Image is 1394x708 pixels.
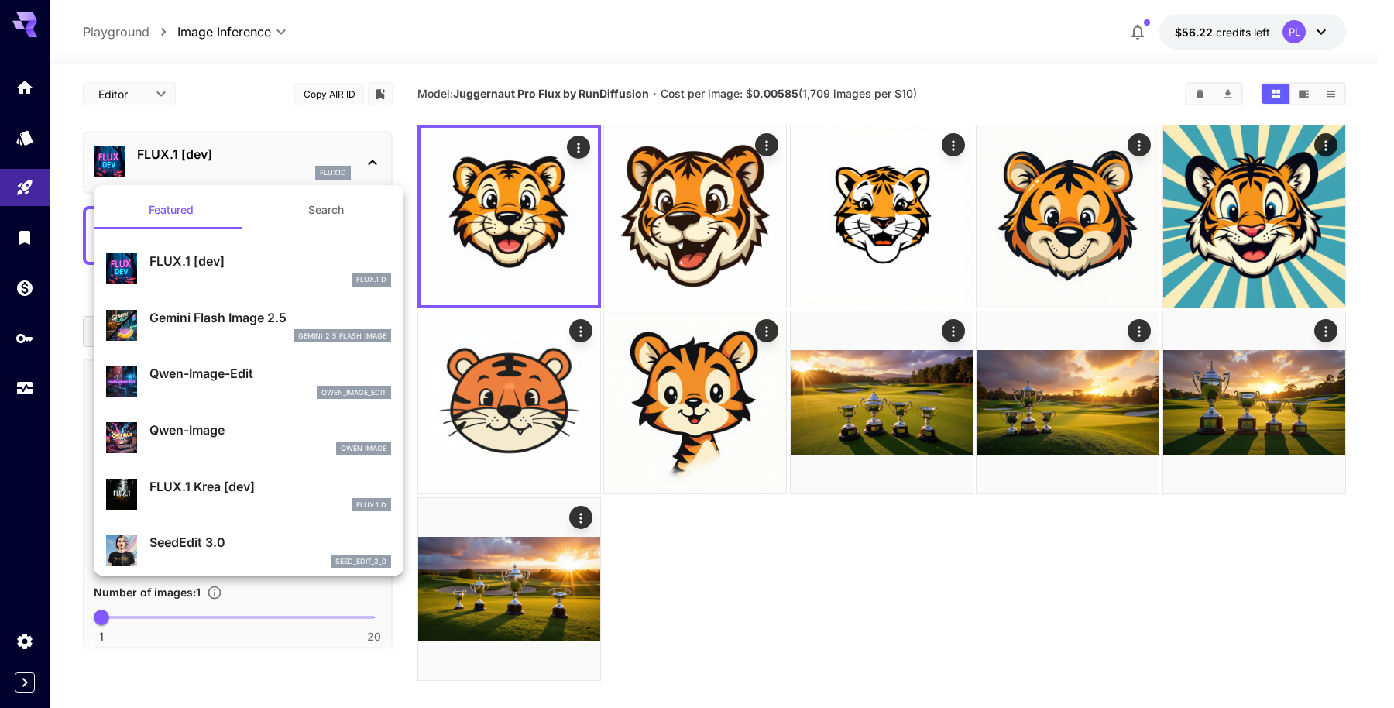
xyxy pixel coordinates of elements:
p: qwen_image_edit [321,387,386,398]
p: Qwen Image [341,443,386,454]
p: Qwen-Image [149,421,391,439]
p: Qwen-Image-Edit [149,364,391,383]
div: Qwen-ImageQwen Image [106,414,391,462]
p: FLUX.1 [dev] [149,252,391,270]
p: FLUX.1 D [356,274,386,285]
div: FLUX.1 [dev]FLUX.1 D [106,246,391,293]
div: Qwen-Image-Editqwen_image_edit [106,358,391,405]
p: Gemini Flash Image 2.5 [149,308,391,327]
div: Gemini Flash Image 2.5gemini_2_5_flash_image [106,302,391,349]
div: FLUX.1 Krea [dev]FLUX.1 D [106,471,391,518]
div: SeedEdit 3.0seed_edit_3_0 [106,527,391,574]
iframe: Chat Widget [1317,634,1394,708]
button: Featured [94,191,249,229]
p: FLUX.1 Krea [dev] [149,477,391,496]
p: FLUX.1 D [356,500,386,510]
button: Search [249,191,403,229]
p: SeedEdit 3.0 [149,533,391,552]
p: gemini_2_5_flash_image [298,331,386,342]
p: seed_edit_3_0 [335,556,386,567]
